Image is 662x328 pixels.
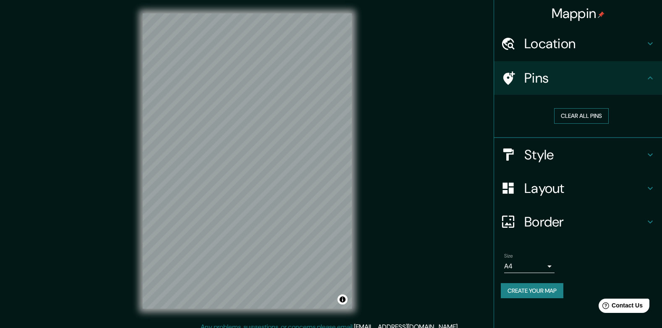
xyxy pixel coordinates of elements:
h4: Border [524,213,645,230]
button: Create your map [501,283,563,299]
button: Clear all pins [554,108,609,124]
div: Location [494,27,662,60]
div: Border [494,205,662,239]
iframe: Help widget launcher [587,295,653,319]
h4: Pins [524,70,645,86]
h4: Style [524,146,645,163]
h4: Mappin [552,5,605,22]
label: Size [504,252,513,259]
div: Layout [494,172,662,205]
div: A4 [504,260,555,273]
h4: Location [524,35,645,52]
button: Toggle attribution [338,294,348,305]
h4: Layout [524,180,645,197]
div: Pins [494,61,662,95]
canvas: Map [143,13,352,309]
div: Style [494,138,662,172]
img: pin-icon.png [598,11,604,18]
